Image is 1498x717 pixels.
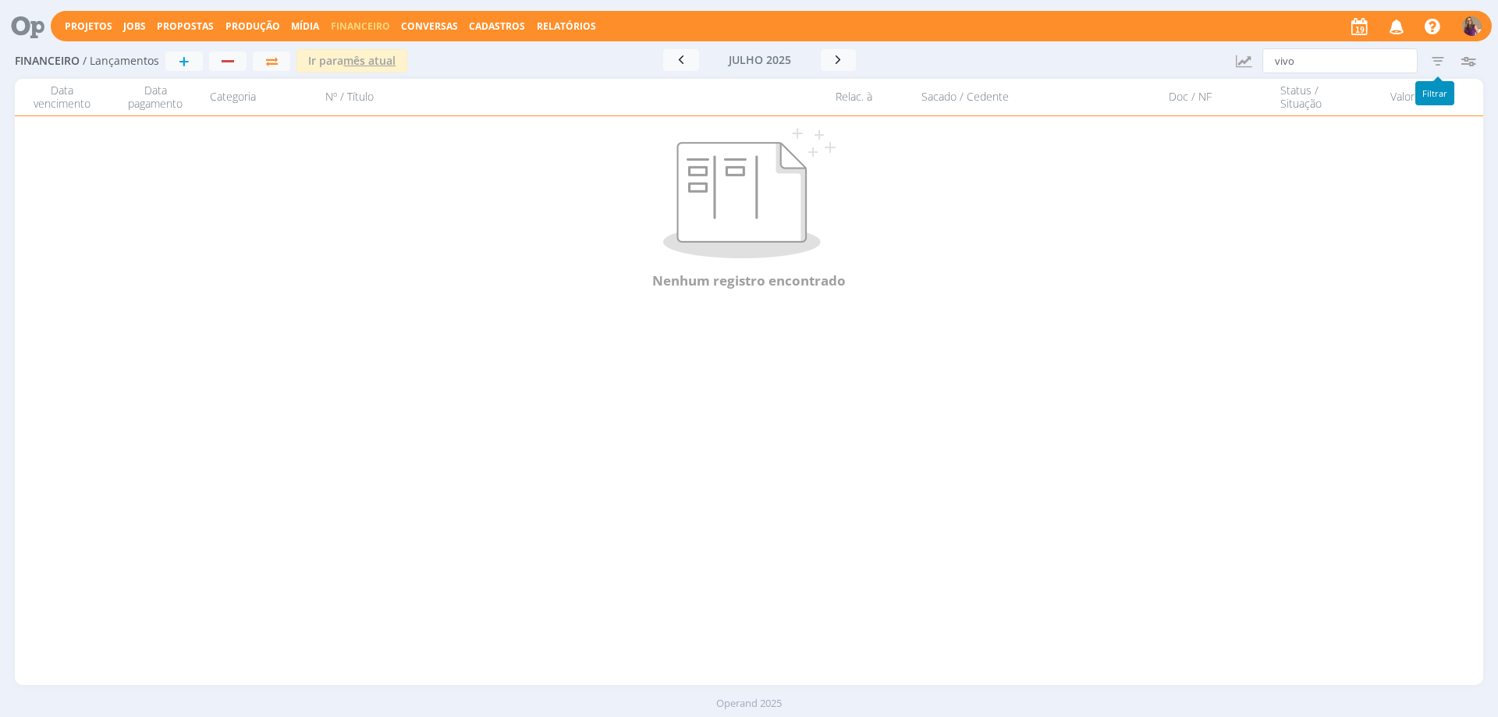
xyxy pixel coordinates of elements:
button: Cadastros [464,20,530,33]
a: Jobs [123,20,146,33]
input: Busca [1262,48,1418,73]
div: Data pagamento [108,83,202,111]
div: Categoria [202,83,319,111]
a: Mídia [291,20,319,33]
button: Conversas [396,20,463,33]
div: Valor (R$) [1351,83,1444,111]
button: Projetos [60,20,117,33]
span: / Lançamentos [83,55,159,68]
a: Conversas [401,20,458,33]
img: A [1462,16,1482,36]
span: Financeiro [331,20,390,33]
div: Doc / NF [1109,83,1273,111]
div: Relac. à [828,83,914,111]
button: Produção [221,20,285,33]
span: Nº / Título [325,91,374,104]
img: Nenhum registro encontrado [663,128,836,258]
span: Cadastros [469,20,525,33]
div: Sacado / Cedente [914,83,1109,111]
span: + [179,51,190,70]
button: + [165,51,203,71]
button: Financeiro [326,20,395,33]
button: Mídia [286,20,324,33]
div: Nenhum registro encontrado [48,271,1450,291]
a: Produção [225,20,280,33]
a: Relatórios [537,20,596,33]
span: julho 2025 [729,52,791,67]
button: Relatórios [532,20,601,33]
u: mês atual [343,53,396,68]
button: Ir paramês atual [296,49,407,73]
div: Data vencimento [15,83,108,111]
button: A [1461,12,1482,40]
span: Financeiro [15,55,80,68]
a: Propostas [157,20,214,33]
button: Jobs [119,20,151,33]
div: Status / Situação [1273,83,1351,111]
button: Propostas [152,20,218,33]
div: Filtrar [1415,81,1454,105]
a: Projetos [65,20,112,33]
button: julho 2025 [699,49,821,71]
